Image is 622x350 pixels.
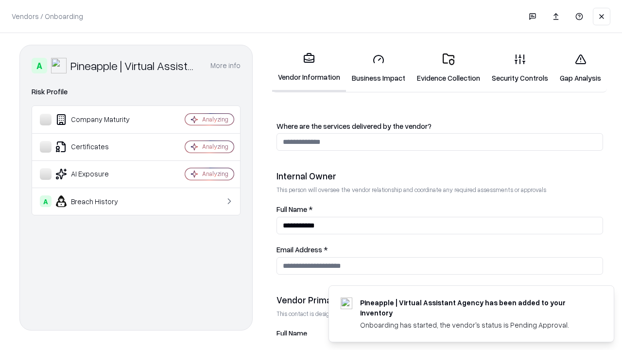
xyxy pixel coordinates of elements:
img: trypineapple.com [341,297,352,309]
label: Full Name [276,330,603,337]
label: Email Address * [276,246,603,253]
div: Vendor Primary Contact [276,294,603,306]
div: Pineapple | Virtual Assistant Agency has been added to your inventory [360,297,590,318]
p: Vendors / Onboarding [12,11,83,21]
div: Company Maturity [40,114,156,125]
div: Analyzing [202,115,228,123]
div: Certificates [40,141,156,153]
p: This person will oversee the vendor relationship and coordinate any required assessments or appro... [276,186,603,194]
div: A [32,58,47,73]
div: Pineapple | Virtual Assistant Agency [70,58,199,73]
div: Analyzing [202,142,228,151]
a: Vendor Information [272,45,346,92]
div: A [40,195,52,207]
button: More info [210,57,241,74]
a: Evidence Collection [411,46,486,91]
div: Risk Profile [32,86,241,98]
a: Security Controls [486,46,554,91]
div: Onboarding has started, the vendor's status is Pending Approval. [360,320,590,330]
div: AI Exposure [40,168,156,180]
label: Full Name * [276,206,603,213]
a: Gap Analysis [554,46,607,91]
label: Where are the services delivered by the vendor? [276,122,603,130]
a: Business Impact [346,46,411,91]
img: Pineapple | Virtual Assistant Agency [51,58,67,73]
div: Analyzing [202,170,228,178]
p: This contact is designated to receive the assessment request from Shift [276,310,603,318]
div: Breach History [40,195,156,207]
div: Internal Owner [276,170,603,182]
